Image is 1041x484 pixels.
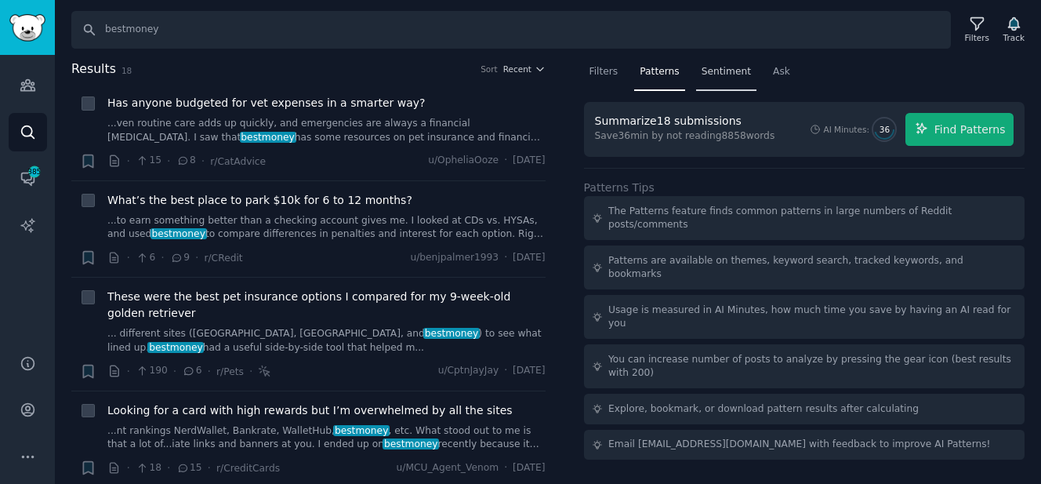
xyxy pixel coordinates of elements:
a: What’s the best place to park $10k for 6 to 12 months? [107,192,412,209]
span: 6 [136,251,155,265]
span: Recent [503,64,531,75]
span: [DATE] [513,461,545,475]
span: · [127,249,130,266]
span: r/CatAdvice [210,156,266,167]
a: Has anyone budgeted for vet expenses in a smarter way? [107,95,425,111]
span: 385 [27,166,42,177]
span: · [208,460,211,476]
span: Sentiment [702,65,751,79]
div: Filters [965,32,989,43]
div: Track [1003,32,1025,43]
span: · [504,364,507,378]
span: r/Pets [216,366,244,377]
a: ...to earn something better than a checking account gives me. I looked at CDs vs. HYSAs, and used... [107,214,546,242]
a: These were the best pet insurance options I compared for my 9-week-old golden retriever [107,289,546,322]
span: Ask [773,65,790,79]
a: ... different sites ([GEOGRAPHIC_DATA], [GEOGRAPHIC_DATA], andbestmoney) to see what lined up.bes... [107,327,546,355]
div: Sort [481,64,498,75]
span: · [195,249,198,266]
span: 15 [136,154,161,168]
div: Save 36 min by not reading 8858 words [595,129,775,144]
span: · [504,154,507,168]
span: bestmoney [383,439,439,449]
div: You can increase number of posts to analyze by pressing the gear icon (best results with 200) [608,353,1017,380]
a: ...nt rankings NerdWallet, Bankrate, WalletHub,bestmoney, etc. What stood out to me is that a lot... [107,424,546,452]
div: Usage is measured in AI Minutes, how much time you save by having an AI read for you [608,304,1017,331]
span: [DATE] [513,251,545,265]
span: 36 [880,124,890,135]
div: Patterns are available on themes, keyword search, tracked keywords, and bookmarks [608,254,1017,282]
span: Find Patterns [934,122,1006,138]
span: Results [71,60,116,79]
span: · [167,153,170,169]
span: bestmoney [423,328,480,339]
span: bestmoney [240,132,296,143]
span: bestmoney [333,425,390,436]
span: 8 [176,154,196,168]
div: Summarize 18 submissions [595,113,742,129]
span: u/MCU_Agent_Venom [397,461,499,475]
span: · [173,363,176,380]
span: · [504,461,507,475]
div: Email [EMAIL_ADDRESS][DOMAIN_NAME] with feedback to improve AI Patterns! [608,438,991,452]
span: · [208,363,211,380]
span: 15 [176,461,202,475]
span: bestmoney [147,342,204,353]
span: r/CreditCards [216,463,280,474]
span: · [127,363,130,380]
span: Filters [589,65,618,79]
span: Patterns [640,65,679,79]
span: [DATE] [513,364,545,378]
span: · [201,153,205,169]
a: 385 [9,159,47,198]
a: ...ven routine care adds up quickly, and emergencies are always a financial [MEDICAL_DATA]. I saw... [107,117,546,144]
div: The Patterns feature finds common patterns in large numbers of Reddit posts/comments [608,205,1017,232]
div: Explore, bookmark, or download pattern results after calculating [608,402,919,417]
span: · [249,363,252,380]
span: u/OpheliaOoze [428,154,499,168]
button: Recent [503,64,546,75]
label: Patterns Tips [584,181,655,194]
button: Track [998,13,1030,46]
span: 18 [122,66,132,75]
button: Find Patterns [905,113,1014,146]
span: bestmoney [151,228,207,239]
span: · [167,460,170,476]
span: 9 [170,251,190,265]
div: AI Minutes: [823,124,869,135]
img: GummySearch logo [9,14,45,42]
span: · [504,251,507,265]
span: · [127,460,130,476]
input: Search Keyword [71,11,951,49]
span: 18 [136,461,161,475]
span: r/CRedit [204,253,242,264]
span: [DATE] [513,154,545,168]
a: Looking for a card with high rewards but I’m overwhelmed by all the sites [107,402,513,419]
span: · [127,153,130,169]
span: · [161,249,164,266]
span: u/benjpalmer1993 [410,251,499,265]
span: u/CptnJayJay [438,364,499,378]
span: 6 [182,364,201,378]
span: 190 [136,364,168,378]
